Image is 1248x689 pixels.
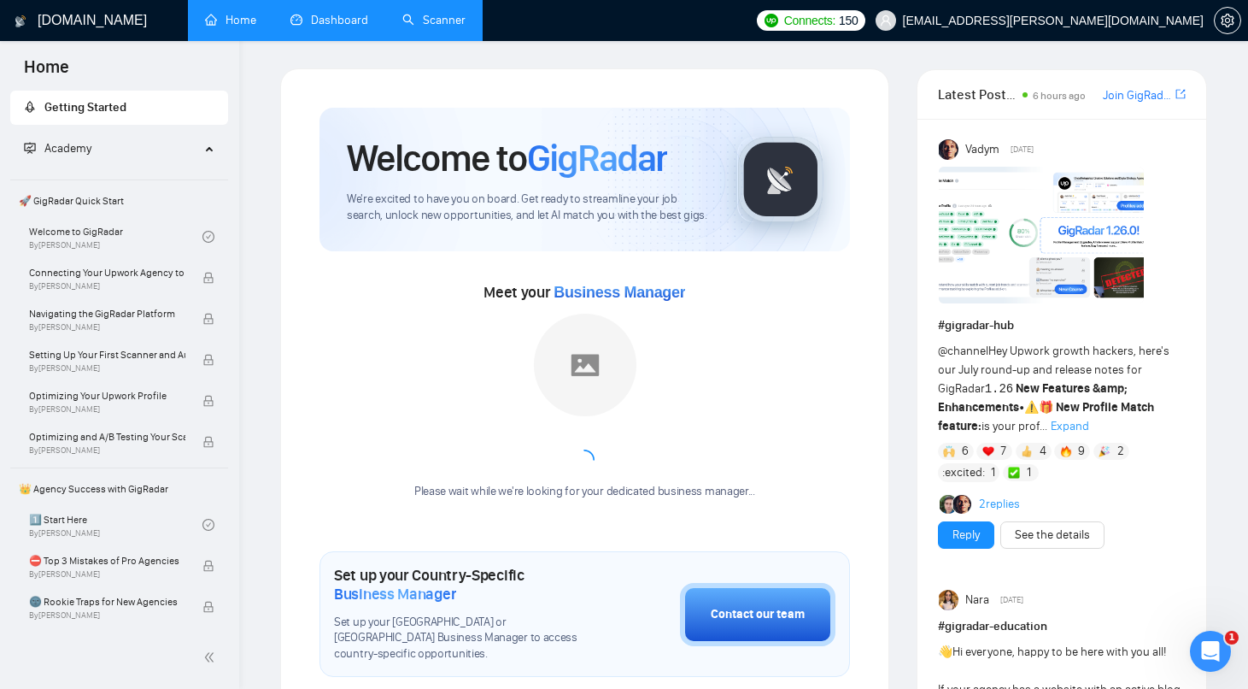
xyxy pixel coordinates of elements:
[839,11,858,30] span: 150
[738,137,823,222] img: gigradar-logo.png
[1000,521,1104,549] button: See the details
[1190,631,1231,672] iframe: Intercom live chat
[29,281,185,291] span: By [PERSON_NAME]
[571,446,600,475] span: loading
[965,591,989,609] span: Nara
[1099,445,1110,457] img: 🎉
[1060,445,1072,457] img: 🔥
[202,395,214,407] span: lock
[880,15,892,26] span: user
[1103,86,1172,105] a: Join GigRadar Slack Community
[29,305,185,322] span: Navigating the GigRadar Platform
[334,615,595,663] span: Set up your [GEOGRAPHIC_DATA] or [GEOGRAPHIC_DATA] Business Manager to access country-specific op...
[402,13,466,27] a: searchScanner
[991,464,995,481] span: 1
[939,590,959,610] img: Nara
[1011,142,1034,157] span: [DATE]
[347,135,667,181] h1: Welcome to
[1214,14,1241,27] a: setting
[938,316,1186,335] h1: # gigradar-hub
[29,346,185,363] span: Setting Up Your First Scanner and Auto-Bidder
[527,135,667,181] span: GigRadar
[24,101,36,113] span: rocket
[1215,14,1240,27] span: setting
[534,314,636,416] img: placeholder.png
[202,519,214,531] span: check-circle
[29,552,185,569] span: ⛔ Top 3 Mistakes of Pro Agencies
[290,13,368,27] a: dashboardDashboard
[1214,7,1241,34] button: setting
[1225,631,1239,645] span: 1
[10,91,228,125] li: Getting Started
[29,610,185,621] span: By [PERSON_NAME]
[334,566,595,604] h1: Set up your Country-Specific
[1040,443,1046,460] span: 4
[962,443,969,460] span: 6
[965,140,999,159] span: Vadym
[985,382,1014,396] code: 1.26
[202,601,214,613] span: lock
[404,484,765,500] div: Please wait while we're looking for your dedicated business manager...
[943,445,955,457] img: 🙌
[1051,419,1089,433] span: Expand
[29,428,185,445] span: Optimizing and A/B Testing Your Scanner for Better Results
[939,167,1144,303] img: F09AC4U7ATU-image.png
[1175,87,1186,101] span: export
[29,445,185,456] span: By [PERSON_NAME]
[952,526,980,545] a: Reply
[202,272,214,284] span: lock
[29,264,185,281] span: Connecting Your Upwork Agency to GigRadar
[12,472,226,506] span: 👑 Agency Success with GigRadar
[202,436,214,448] span: lock
[347,191,710,224] span: We're excited to have you on board. Get ready to streamline your job search, unlock new opportuni...
[938,344,1169,433] span: Hey Upwork growth hackers, here's our July round-up and release notes for GigRadar • is your prof...
[29,506,202,544] a: 1️⃣ Start HereBy[PERSON_NAME]
[29,218,202,256] a: Welcome to GigRadarBy[PERSON_NAME]
[979,496,1020,513] a: 2replies
[938,381,1128,415] strong: New Features &amp; Enhancements
[1000,592,1023,608] span: [DATE]
[1175,86,1186,103] a: export
[1015,526,1090,545] a: See the details
[24,142,36,154] span: fund-projection-screen
[334,585,456,604] span: Business Manager
[29,404,185,415] span: By [PERSON_NAME]
[938,645,952,659] span: 👋
[1027,464,1031,481] span: 1
[205,13,256,27] a: homeHome
[1000,443,1006,460] span: 7
[680,583,835,646] button: Contact our team
[483,283,685,302] span: Meet your
[554,284,685,301] span: Business Manager
[938,344,988,358] span: @channel
[939,139,959,160] img: Vadym
[942,463,985,482] span: :excited:
[29,593,185,610] span: 🌚 Rookie Traps for New Agencies
[203,649,220,666] span: double-left
[10,55,83,91] span: Home
[202,354,214,366] span: lock
[1024,400,1039,415] span: ⚠️
[202,231,214,243] span: check-circle
[765,14,778,27] img: upwork-logo.png
[202,313,214,325] span: lock
[938,521,994,549] button: Reply
[982,445,994,457] img: ❤️
[1039,400,1053,415] span: 🎁
[1008,467,1020,479] img: ✅
[24,141,91,156] span: Academy
[44,100,126,115] span: Getting Started
[940,495,958,514] img: Alex B
[12,184,226,218] span: 🚀 GigRadar Quick Start
[784,11,835,30] span: Connects:
[1021,445,1033,457] img: 👍
[1078,443,1085,460] span: 9
[29,322,185,333] span: By [PERSON_NAME]
[29,387,185,404] span: Optimizing Your Upwork Profile
[938,617,1186,636] h1: # gigradar-education
[711,605,805,624] div: Contact our team
[15,8,26,35] img: logo
[44,141,91,156] span: Academy
[29,569,185,580] span: By [PERSON_NAME]
[938,84,1018,105] span: Latest Posts from the GigRadar Community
